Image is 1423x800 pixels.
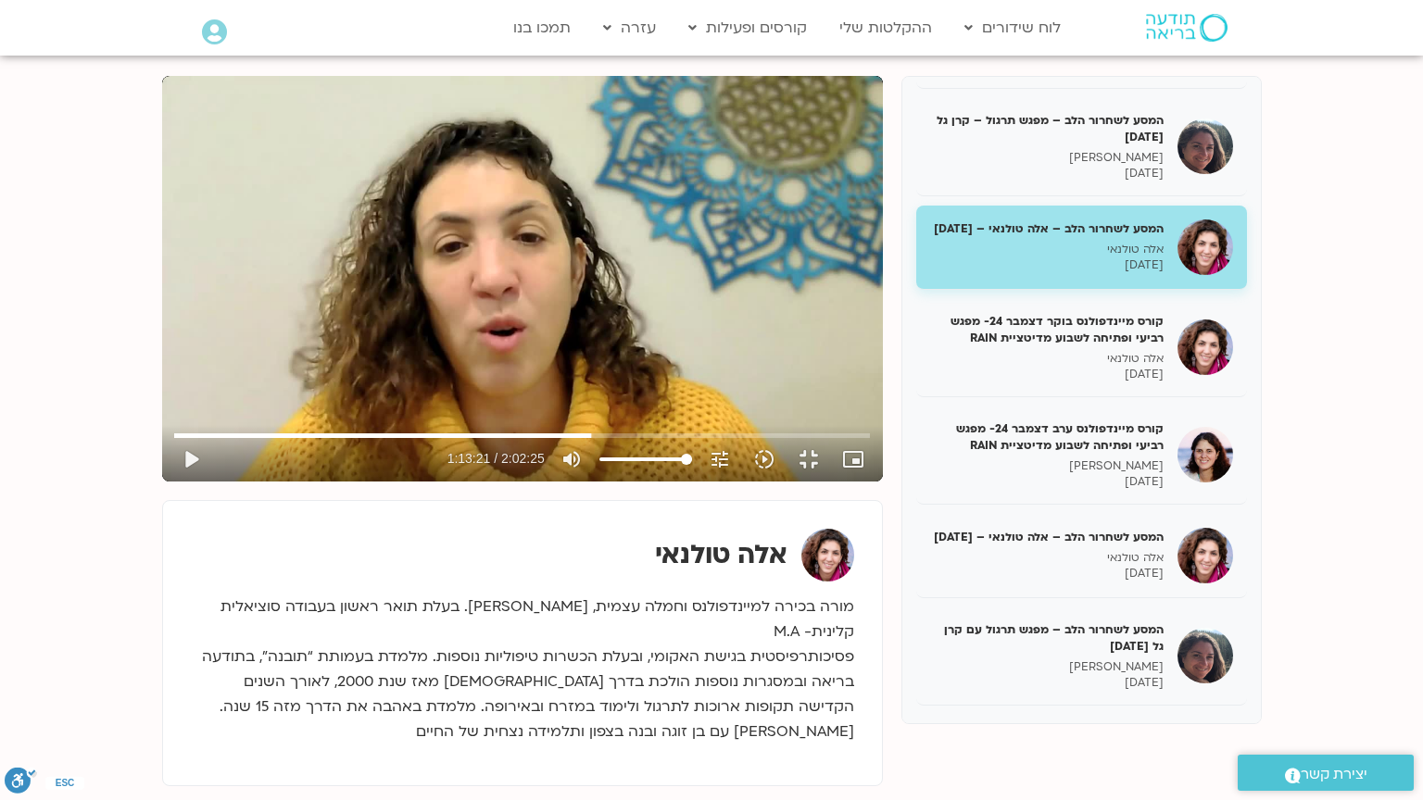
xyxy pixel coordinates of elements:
p: [DATE] [930,474,1164,490]
h5: המסע לשחרור הלב – אלה טולנאי – [DATE] [930,220,1164,237]
p: [DATE] [930,566,1164,581]
span: יצירת קשר [1301,762,1367,787]
strong: אלה טולנאי [655,537,787,572]
img: קורס מיינדפולנס בוקר דצמבר 24- מפגש רביעי ופתיחה לשבוע מדיטציית RAIN [1177,319,1233,375]
img: אלה טולנאי [801,529,854,581]
h5: המסע לשחרור הלב – מפגש תרגול עם קרן גל [DATE] [930,621,1164,655]
p: [PERSON_NAME] [930,150,1164,166]
p: [DATE] [930,675,1164,691]
p: אלה טולנאי [930,351,1164,367]
p: אלה טולנאי [930,242,1164,257]
a: תמכו בנו [504,10,580,45]
img: תודעה בריאה [1146,14,1228,42]
h5: המסע לשחרור הלב – מפגש תרגול – קרן גל [DATE] [930,112,1164,145]
p: אלה טולנאי [930,550,1164,566]
a: קורסים ופעילות [679,10,816,45]
p: [DATE] [930,166,1164,181]
p: [DATE] [930,367,1164,382]
img: המסע לשחרור הלב – אלה טולנאי – 7/1/25 [1177,528,1233,583]
a: עזרה [594,10,665,45]
img: המסע לשחרור הלב – מפגש תרגול – קרן גל 26/12/24 [1177,119,1233,174]
p: מורה בכירה למיינדפולנס וחמלה עצמית, [PERSON_NAME]. בעלת תואר ראשון בעבודה סוציאלית קלינית- M.A פס... [191,594,854,744]
h5: המסע לשחרור הלב – אלה טולנאי – [DATE] [930,529,1164,545]
img: המסע לשחרור הלב – אלה טולנאי – 31/12/24 [1177,219,1233,275]
p: [PERSON_NAME] [930,458,1164,474]
a: יצירת קשר [1238,755,1414,791]
h5: קורס מיינדפולנס ערב דצמבר 24- מפגש רביעי ופתיחה לשבוע מדיטציית RAIN [930,420,1164,454]
img: קורס מיינדפולנס ערב דצמבר 24- מפגש רביעי ופתיחה לשבוע מדיטציית RAIN [1177,427,1233,482]
img: המסע לשחרור הלב – מפגש תרגול עם קרן גל 09/01/25 [1177,628,1233,683]
p: [DATE] [930,257,1164,273]
a: לוח שידורים [955,10,1070,45]
p: [PERSON_NAME] [930,659,1164,675]
h5: קורס מיינדפולנס בוקר דצמבר 24- מפגש רביעי ופתיחה לשבוע מדיטציית RAIN [930,313,1164,346]
a: ההקלטות שלי [830,10,941,45]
